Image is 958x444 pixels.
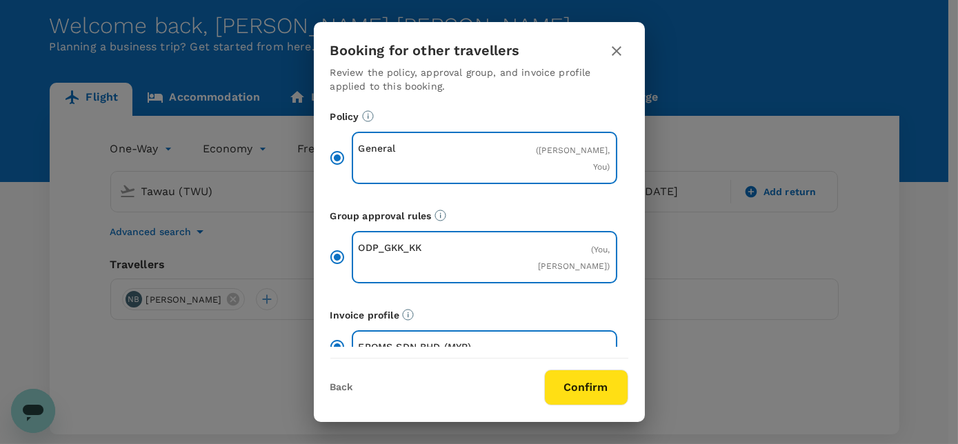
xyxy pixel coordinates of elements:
[402,309,414,321] svg: The payment currency and company information are based on the selected invoice profile.
[544,370,628,405] button: Confirm
[536,145,610,172] span: ( [PERSON_NAME], You )
[330,65,628,93] p: Review the policy, approval group, and invoice profile applied to this booking.
[359,141,485,155] p: General
[330,110,628,123] p: Policy
[435,210,446,221] svg: Default approvers or custom approval rules (if available) are based on the user group.
[330,382,353,393] button: Back
[359,340,485,354] p: EPOMS SDN BHD (MYR)
[330,209,628,223] p: Group approval rules
[359,241,485,254] p: ODP_GKK_KK
[330,308,628,322] p: Invoice profile
[362,110,374,122] svg: Booking restrictions are based on the selected travel policy.
[330,43,520,59] h3: Booking for other travellers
